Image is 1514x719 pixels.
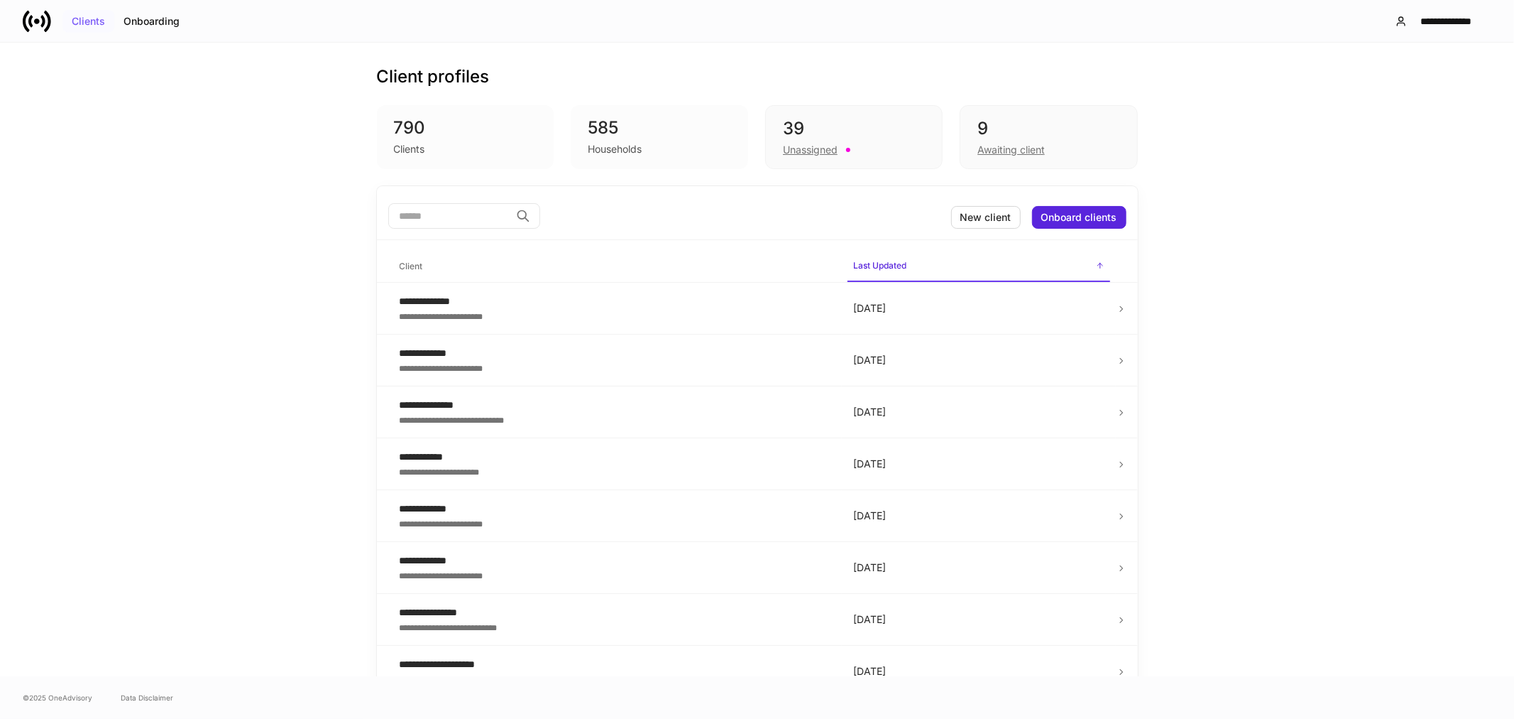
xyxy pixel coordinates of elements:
[377,65,490,88] h3: Client profiles
[951,206,1021,229] button: New client
[765,105,943,169] div: 39Unassigned
[114,10,189,33] button: Onboarding
[23,692,92,703] span: © 2025 OneAdvisory
[72,16,105,26] div: Clients
[62,10,114,33] button: Clients
[960,105,1137,169] div: 9Awaiting client
[853,561,1104,575] p: [DATE]
[394,252,836,281] span: Client
[121,692,173,703] a: Data Disclaimer
[853,664,1104,679] p: [DATE]
[977,143,1045,157] div: Awaiting client
[853,612,1104,627] p: [DATE]
[588,117,731,139] div: 585
[394,142,425,156] div: Clients
[847,252,1110,282] span: Last Updated
[977,117,1119,140] div: 9
[853,509,1104,523] p: [DATE]
[588,142,642,156] div: Households
[853,457,1104,471] p: [DATE]
[783,117,925,140] div: 39
[853,405,1104,419] p: [DATE]
[400,259,423,273] h6: Client
[783,143,838,157] div: Unassigned
[853,353,1104,367] p: [DATE]
[853,259,906,272] h6: Last Updated
[960,212,1011,222] div: New client
[124,16,180,26] div: Onboarding
[1032,206,1126,229] button: Onboard clients
[853,301,1104,315] p: [DATE]
[1041,212,1117,222] div: Onboard clients
[394,117,537,139] div: 790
